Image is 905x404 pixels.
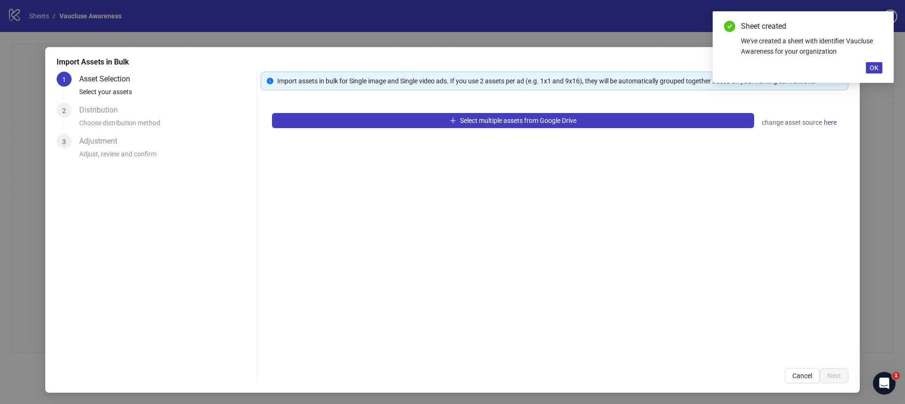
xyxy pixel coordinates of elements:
[872,21,882,31] a: Close
[277,76,842,86] div: Import assets in bulk for Single image and Single video ads. If you use 2 assets per ad (e.g. 1x1...
[79,149,253,165] div: Adjust, review and confirm
[62,76,66,83] span: 1
[792,372,812,380] span: Cancel
[62,107,66,114] span: 2
[892,372,900,380] span: 1
[870,64,879,72] span: OK
[272,113,754,128] button: Select multiple assets from Google Drive
[762,117,837,128] div: change asset source
[460,117,576,124] span: Select multiple assets from Google Drive
[450,117,456,124] span: plus
[79,72,138,87] div: Asset Selection
[79,87,253,103] div: Select your assets
[866,62,882,73] button: OK
[79,118,253,134] div: Choose distribution method
[873,372,896,395] iframe: Intercom live chat
[741,36,882,57] div: We've created a sheet with identifier Vaucluse Awareness for your organization
[79,103,125,118] div: Distribution
[820,368,848,383] button: Next
[62,138,66,145] span: 3
[824,117,837,128] span: here
[267,78,273,84] span: info-circle
[57,57,848,68] div: Import Assets in Bulk
[741,21,882,32] div: Sheet created
[785,368,820,383] button: Cancel
[79,134,125,149] div: Adjustment
[724,21,735,32] span: check-circle
[823,117,837,128] a: here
